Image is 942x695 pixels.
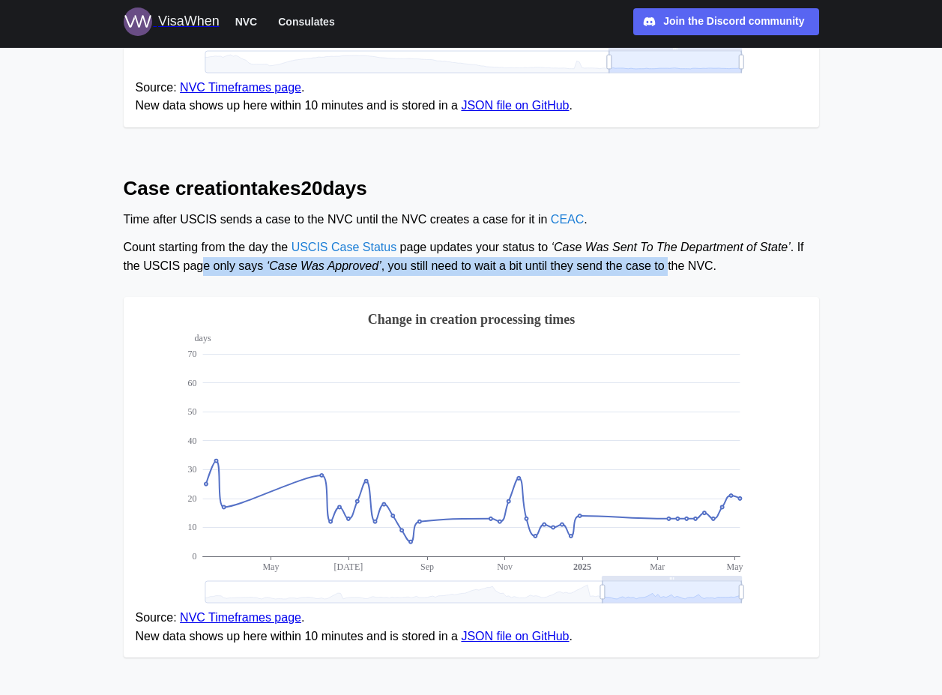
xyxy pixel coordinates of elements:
[194,333,211,343] text: days
[136,79,807,116] figcaption: Source: . New data shows up here within 10 minutes and is stored in a .
[187,406,196,417] text: 50
[229,12,265,31] button: NVC
[663,13,804,30] div: Join the Discord community
[192,551,196,562] text: 0
[124,7,152,36] img: Logo for VisaWhen
[461,99,569,112] a: JSON file on GitHub
[271,12,341,31] button: Consulates
[124,238,819,276] div: Count starting from the day the page updates your status to . If the USCIS page only says , you s...
[187,435,196,445] text: 40
[333,562,363,572] text: [DATE]
[262,562,279,572] text: May
[187,493,196,504] text: 20
[267,259,381,272] span: ‘Case Was Approved’
[633,8,819,35] a: Join the Discord community
[180,81,301,94] a: NVC Timeframes page
[497,562,513,572] text: Nov
[187,522,196,532] text: 10
[367,312,574,327] text: Change in creation processing times
[124,175,819,202] h2: Case creation takes 20 days
[726,562,743,572] text: May
[461,630,569,643] a: JSON file on GitHub
[124,211,819,229] div: Time after USCIS sends a case to the NVC until the NVC creates a case for it in .
[187,349,196,359] text: 70
[278,13,334,31] span: Consulates
[573,562,591,572] text: 2025
[551,213,584,226] a: CEAC
[292,241,397,253] a: USCIS Case Status
[180,611,301,624] a: NVC Timeframes page
[124,7,220,36] a: Logo for VisaWhen VisaWhen
[420,562,434,572] text: Sep
[552,241,791,253] span: ‘Case Was Sent To The Department of State’
[187,464,196,475] text: 30
[187,377,196,388] text: 60
[650,562,665,572] text: Mar
[136,609,807,646] figcaption: Source: . New data shows up here within 10 minutes and is stored in a .
[158,11,220,32] div: VisaWhen
[235,13,258,31] span: NVC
